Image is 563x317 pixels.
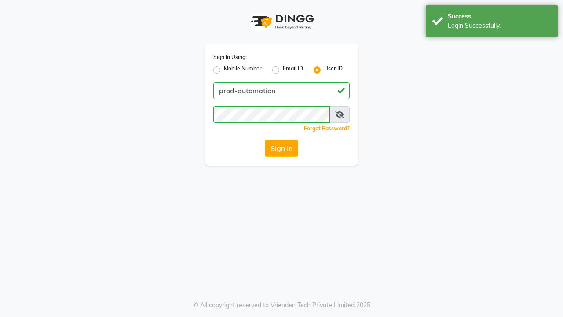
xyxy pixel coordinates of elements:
[213,82,350,99] input: Username
[213,53,247,61] label: Sign In Using:
[304,125,350,132] a: Forgot Password?
[265,140,298,157] button: Sign In
[224,65,262,75] label: Mobile Number
[448,12,551,21] div: Success
[324,65,343,75] label: User ID
[246,9,317,35] img: logo1.svg
[283,65,303,75] label: Email ID
[448,21,551,30] div: Login Successfully.
[213,106,330,123] input: Username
